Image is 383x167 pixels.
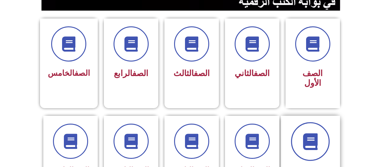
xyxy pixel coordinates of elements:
span: الثالث [173,68,210,78]
a: الصف [194,68,210,78]
a: الصف [74,68,90,78]
span: الصف الأول [302,68,323,88]
span: الخامس [48,68,90,78]
a: الصف [132,68,148,78]
span: الثاني [235,68,270,78]
span: الرابع [114,68,148,78]
a: الصف [254,68,270,78]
